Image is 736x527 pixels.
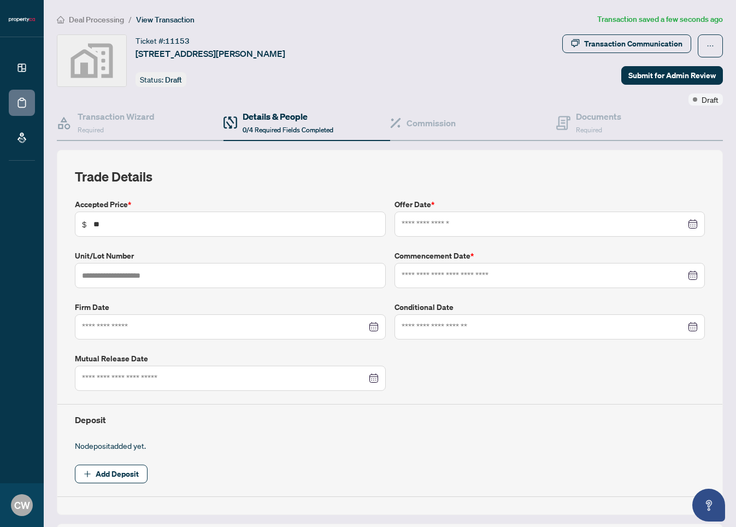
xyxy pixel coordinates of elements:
[395,198,705,210] label: Offer Date
[165,36,190,46] span: 11153
[136,72,186,87] div: Status:
[243,110,333,123] h4: Details & People
[78,126,104,134] span: Required
[128,13,132,26] li: /
[562,34,691,53] button: Transaction Communication
[75,168,705,185] h2: Trade Details
[69,15,124,25] span: Deal Processing
[75,250,386,262] label: Unit/Lot Number
[576,110,621,123] h4: Documents
[395,250,705,262] label: Commencement Date
[75,413,705,426] h4: Deposit
[75,353,386,365] label: Mutual Release Date
[136,34,190,47] div: Ticket #:
[136,15,195,25] span: View Transaction
[243,126,333,134] span: 0/4 Required Fields Completed
[75,465,148,483] button: Add Deposit
[597,13,723,26] article: Transaction saved a few seconds ago
[75,301,386,313] label: Firm Date
[407,116,456,130] h4: Commission
[75,198,386,210] label: Accepted Price
[628,67,716,84] span: Submit for Admin Review
[706,42,714,50] span: ellipsis
[75,441,146,450] span: No deposit added yet.
[9,16,35,23] img: logo
[576,126,602,134] span: Required
[395,301,705,313] label: Conditional Date
[702,93,719,106] span: Draft
[584,35,682,52] div: Transaction Communication
[692,489,725,522] button: Open asap
[96,465,139,483] span: Add Deposit
[14,497,30,513] span: CW
[57,16,64,24] span: home
[78,110,155,123] h4: Transaction Wizard
[82,218,87,230] span: $
[136,47,285,60] span: [STREET_ADDRESS][PERSON_NAME]
[84,470,91,478] span: plus
[621,66,723,85] button: Submit for Admin Review
[165,75,182,85] span: Draft
[57,35,126,86] img: svg%3e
